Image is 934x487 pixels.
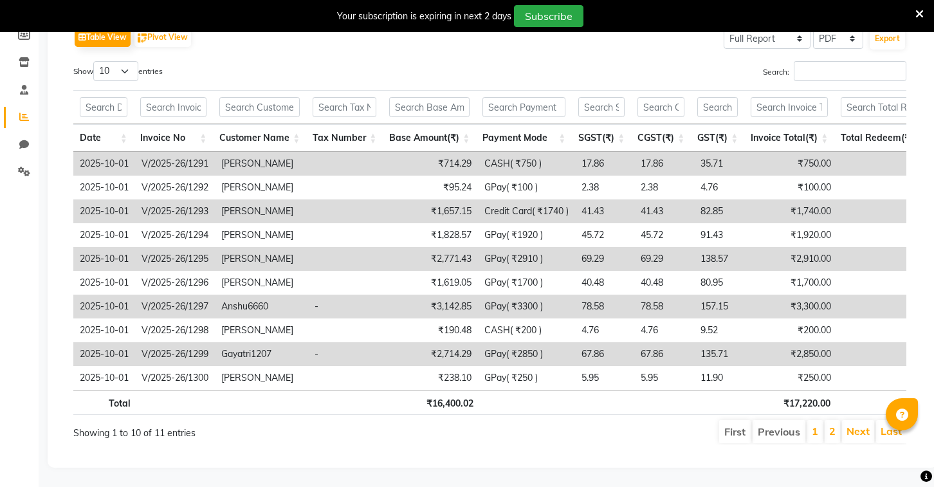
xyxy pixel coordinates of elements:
td: Gayatri1207 [215,342,308,366]
td: 4.76 [634,318,694,342]
td: [PERSON_NAME] [215,199,308,223]
td: ₹0 [838,176,933,199]
td: [PERSON_NAME] [215,247,308,271]
td: - [308,342,385,366]
td: ₹0 [838,342,933,366]
td: [PERSON_NAME] [215,271,308,295]
td: V/2025-26/1299 [135,342,215,366]
td: 80.95 [694,271,747,295]
td: 67.86 [575,342,634,366]
td: 17.86 [575,152,634,176]
td: ₹0 [838,199,933,223]
th: ₹17,220.00 [747,390,836,415]
td: ₹1,828.57 [385,223,478,247]
td: ₹100.00 [747,176,838,199]
td: 2025-10-01 [73,247,135,271]
th: Invoice Total(₹): activate to sort column ascending [744,124,834,152]
td: 2025-10-01 [73,223,135,247]
td: ₹3,142.85 [385,295,478,318]
td: 82.85 [694,199,747,223]
td: ₹1,657.15 [385,199,478,223]
td: Anshu6660 [215,295,308,318]
th: Customer Name: activate to sort column ascending [213,124,306,152]
th: Tax Number: activate to sort column ascending [306,124,383,152]
td: ₹0 [838,318,933,342]
td: 11.90 [694,366,747,390]
td: ₹0 [838,271,933,295]
td: ₹0 [838,223,933,247]
th: Payment Mode: activate to sort column ascending [476,124,572,152]
td: 67.86 [634,342,694,366]
button: Subscribe [514,5,583,27]
td: 40.48 [575,271,634,295]
td: 35.71 [694,152,747,176]
td: ₹95.24 [385,176,478,199]
td: ₹238.10 [385,366,478,390]
a: Last [881,425,902,437]
td: 17.86 [634,152,694,176]
td: 2025-10-01 [73,318,135,342]
td: GPay( ₹250 ) [478,366,575,390]
th: CGST(₹): activate to sort column ascending [631,124,691,152]
td: ₹2,910.00 [747,247,838,271]
a: 2 [829,425,836,437]
th: Date: activate to sort column ascending [73,124,134,152]
td: 41.43 [634,199,694,223]
td: 91.43 [694,223,747,247]
th: ₹16,400.02 [387,390,480,415]
td: 157.15 [694,295,747,318]
td: ₹0 [838,295,933,318]
th: ₹0 [837,390,931,415]
input: Search Invoice Total(₹) [751,97,828,117]
label: Show entries [73,61,163,81]
input: Search SGST(₹) [578,97,625,117]
td: [PERSON_NAME] [215,152,308,176]
td: Credit Card( ₹1740 ) [478,199,575,223]
td: ₹1,619.05 [385,271,478,295]
td: 2025-10-01 [73,176,135,199]
input: Search Customer Name [219,97,300,117]
th: Base Amount(₹): activate to sort column ascending [383,124,476,152]
label: Search: [763,61,906,81]
td: V/2025-26/1298 [135,318,215,342]
input: Search GST(₹) [697,97,738,117]
td: ₹750.00 [747,152,838,176]
select: Showentries [93,61,138,81]
td: 2025-10-01 [73,295,135,318]
input: Search Total Redeem(₹) [841,97,924,117]
td: 78.58 [575,295,634,318]
input: Search CGST(₹) [637,97,684,117]
td: ₹0 [838,152,933,176]
td: V/2025-26/1294 [135,223,215,247]
td: 69.29 [634,247,694,271]
td: ₹714.29 [385,152,478,176]
td: ₹2,850.00 [747,342,838,366]
td: ₹250.00 [747,366,838,390]
td: CASH( ₹200 ) [478,318,575,342]
td: ₹190.48 [385,318,478,342]
a: Next [847,425,870,437]
th: SGST(₹): activate to sort column ascending [572,124,631,152]
td: 135.71 [694,342,747,366]
td: 2025-10-01 [73,366,135,390]
td: 45.72 [575,223,634,247]
td: - [308,295,385,318]
div: Showing 1 to 10 of 11 entries [73,419,409,440]
td: [PERSON_NAME] [215,366,308,390]
td: V/2025-26/1291 [135,152,215,176]
td: ₹1,920.00 [747,223,838,247]
td: GPay( ₹1700 ) [478,271,575,295]
td: V/2025-26/1296 [135,271,215,295]
td: V/2025-26/1300 [135,366,215,390]
input: Search Tax Number [313,97,376,117]
td: 4.76 [575,318,634,342]
td: ₹0 [838,247,933,271]
td: 40.48 [634,271,694,295]
td: 5.95 [634,366,694,390]
td: ₹200.00 [747,318,838,342]
td: 2.38 [575,176,634,199]
button: Pivot View [134,28,191,47]
td: 138.57 [694,247,747,271]
input: Search Base Amount(₹) [389,97,470,117]
td: V/2025-26/1292 [135,176,215,199]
